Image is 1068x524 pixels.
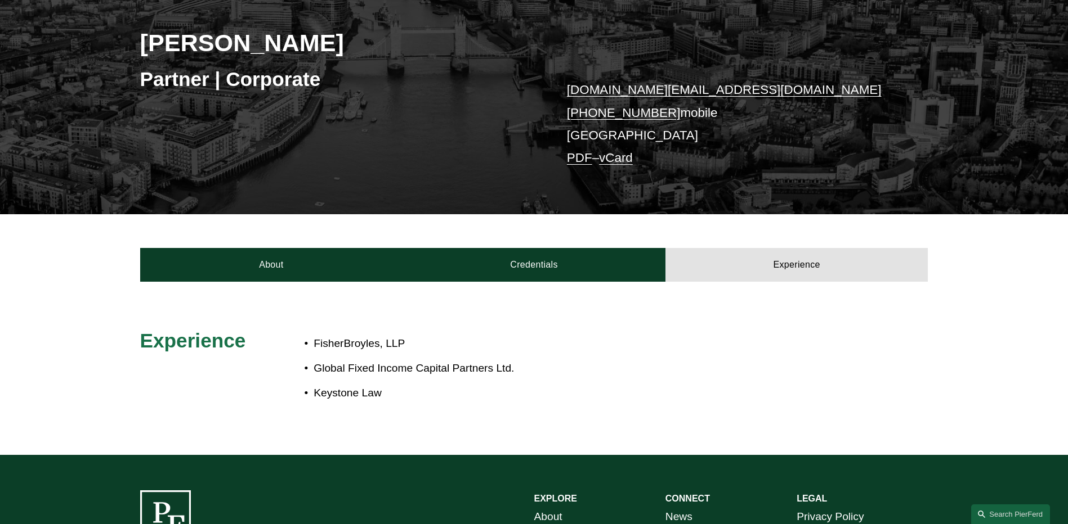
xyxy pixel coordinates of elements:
[567,83,882,97] a: [DOMAIN_NAME][EMAIL_ADDRESS][DOMAIN_NAME]
[140,28,534,57] h2: [PERSON_NAME]
[534,494,577,503] strong: EXPLORE
[797,494,827,503] strong: LEGAL
[567,106,681,120] a: [PHONE_NUMBER]
[314,383,829,403] p: Keystone Law
[403,248,665,282] a: Credentials
[567,151,592,165] a: PDF
[140,67,534,92] h3: Partner | Corporate
[665,494,710,503] strong: CONNECT
[314,359,829,378] p: Global Fixed Income Capital Partners Ltd.
[665,248,928,282] a: Experience
[599,151,633,165] a: vCard
[140,248,403,282] a: About
[314,334,829,354] p: FisherBroyles, LLP
[140,329,246,351] span: Experience
[971,504,1050,524] a: Search this site
[567,79,895,169] p: mobile [GEOGRAPHIC_DATA] –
